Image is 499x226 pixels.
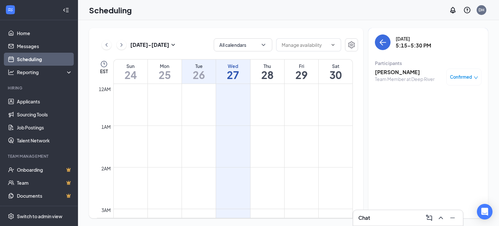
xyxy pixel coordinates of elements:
a: Messages [17,40,72,53]
div: Hiring [8,85,71,91]
div: Mon [148,63,182,69]
button: ComposeMessage [424,213,434,223]
a: Scheduling [17,53,72,66]
a: August 28, 2025 [250,60,284,84]
h1: 30 [319,69,352,80]
div: Team Member at Deep River [375,76,435,82]
button: ChevronUp [436,213,446,223]
h3: [PERSON_NAME] [375,69,435,76]
button: back-button [375,34,390,50]
span: down [474,75,478,80]
div: Participants [375,60,481,66]
button: ChevronLeft [102,40,111,50]
h1: 26 [182,69,216,80]
svg: ChevronLeft [103,41,110,49]
a: Talent Network [17,134,72,147]
h3: Chat [358,214,370,221]
button: All calendarsChevronDown [214,38,272,51]
h3: [DATE] - [DATE] [130,41,169,48]
h3: 5:15-5:30 PM [396,42,431,49]
div: 3am [100,206,112,214]
input: Manage availability [282,41,328,48]
svg: ChevronUp [437,214,445,222]
h1: 24 [114,69,147,80]
svg: SmallChevronDown [169,41,177,49]
h1: 28 [250,69,284,80]
div: Reporting [17,69,73,75]
a: August 26, 2025 [182,60,216,84]
svg: WorkstreamLogo [7,7,14,13]
div: 12am [97,86,112,93]
svg: Analysis [8,69,14,75]
a: TeamCrown [17,176,72,189]
div: Fri [285,63,318,69]
h1: Scheduling [89,5,132,16]
a: August 27, 2025 [216,60,250,84]
a: OnboardingCrown [17,163,72,176]
svg: ChevronDown [260,42,267,48]
svg: ChevronDown [330,42,336,47]
svg: Minimize [449,214,456,222]
h1: 25 [148,69,182,80]
div: Sat [319,63,352,69]
a: August 30, 2025 [319,60,352,84]
svg: Notifications [449,6,457,14]
div: 1am [100,123,112,130]
div: [DATE] [396,35,431,42]
div: 2am [100,165,112,172]
svg: Settings [8,213,14,219]
span: Confirmed [450,74,472,80]
a: August 29, 2025 [285,60,318,84]
svg: Clock [100,60,108,68]
svg: QuestionInfo [463,6,471,14]
a: Sourcing Tools [17,108,72,121]
button: Minimize [447,213,458,223]
div: Team Management [8,153,71,159]
a: Home [17,27,72,40]
svg: Settings [348,41,355,49]
button: Settings [345,38,358,51]
h1: 29 [285,69,318,80]
a: Applicants [17,95,72,108]
svg: Collapse [63,7,69,13]
svg: ChevronRight [118,41,125,49]
h1: 27 [216,69,250,80]
div: Wed [216,63,250,69]
div: Switch to admin view [17,213,62,219]
div: Sun [114,63,147,69]
a: DocumentsCrown [17,189,72,202]
svg: ArrowLeft [379,38,387,46]
a: August 25, 2025 [148,60,182,84]
svg: ComposeMessage [425,214,433,222]
div: Open Intercom Messenger [477,204,493,219]
span: EST [100,68,108,74]
div: DH [479,7,484,13]
div: Tue [182,63,216,69]
a: SurveysCrown [17,202,72,215]
button: ChevronRight [117,40,126,50]
a: Job Postings [17,121,72,134]
div: Thu [250,63,284,69]
a: August 24, 2025 [114,60,147,84]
